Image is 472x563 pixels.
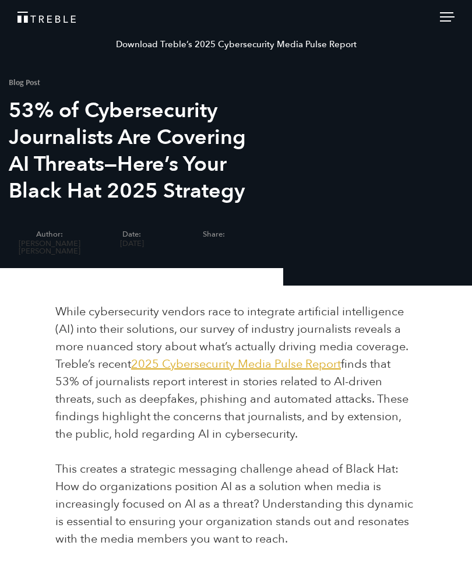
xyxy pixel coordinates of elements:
[9,97,255,205] h1: 53% of Cybersecurity Journalists Are Covering AI Threats—Here’s Your Black Hat 2025 Strategy
[17,12,76,23] img: Treble logo
[100,240,164,248] span: [DATE]
[55,356,408,442] span: finds that 53% of journalists report interest in stories related to AI-driven threats, such as de...
[100,231,164,238] span: Date:
[17,231,82,238] span: Author:
[55,461,413,547] span: This creates a strategic messaging challenge ahead of Black Hat: How do organizations position AI...
[9,77,40,87] mark: Blog Post
[131,356,341,372] a: 2025 Cybersecurity Media Pulse Report
[17,240,82,255] span: [PERSON_NAME] [PERSON_NAME]
[17,12,455,23] a: Treble Homepage
[55,304,408,372] span: While cybersecurity vendors race to integrate artificial intelligence (AI) into their solutions, ...
[182,231,246,238] span: Share:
